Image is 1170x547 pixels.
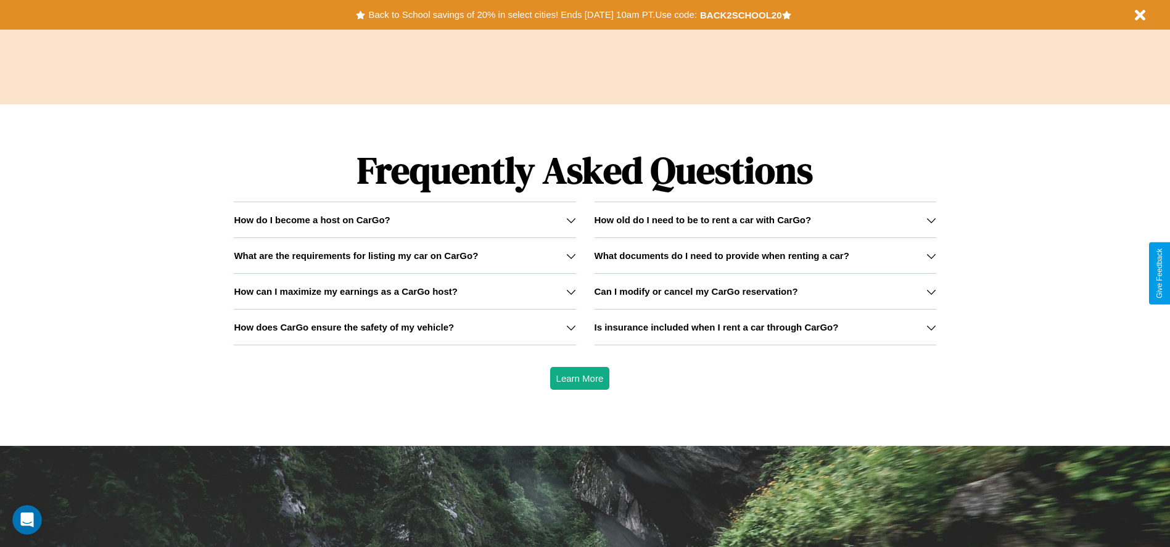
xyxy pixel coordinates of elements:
[595,250,849,261] h3: What documents do I need to provide when renting a car?
[595,286,798,297] h3: Can I modify or cancel my CarGo reservation?
[550,367,610,390] button: Learn More
[700,10,782,20] b: BACK2SCHOOL20
[234,286,458,297] h3: How can I maximize my earnings as a CarGo host?
[234,139,936,202] h1: Frequently Asked Questions
[365,6,699,23] button: Back to School savings of 20% in select cities! Ends [DATE] 10am PT.Use code:
[595,215,812,225] h3: How old do I need to be to rent a car with CarGo?
[595,322,839,332] h3: Is insurance included when I rent a car through CarGo?
[12,505,42,535] iframe: Intercom live chat
[234,215,390,225] h3: How do I become a host on CarGo?
[234,322,454,332] h3: How does CarGo ensure the safety of my vehicle?
[234,250,478,261] h3: What are the requirements for listing my car on CarGo?
[1155,249,1164,298] div: Give Feedback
